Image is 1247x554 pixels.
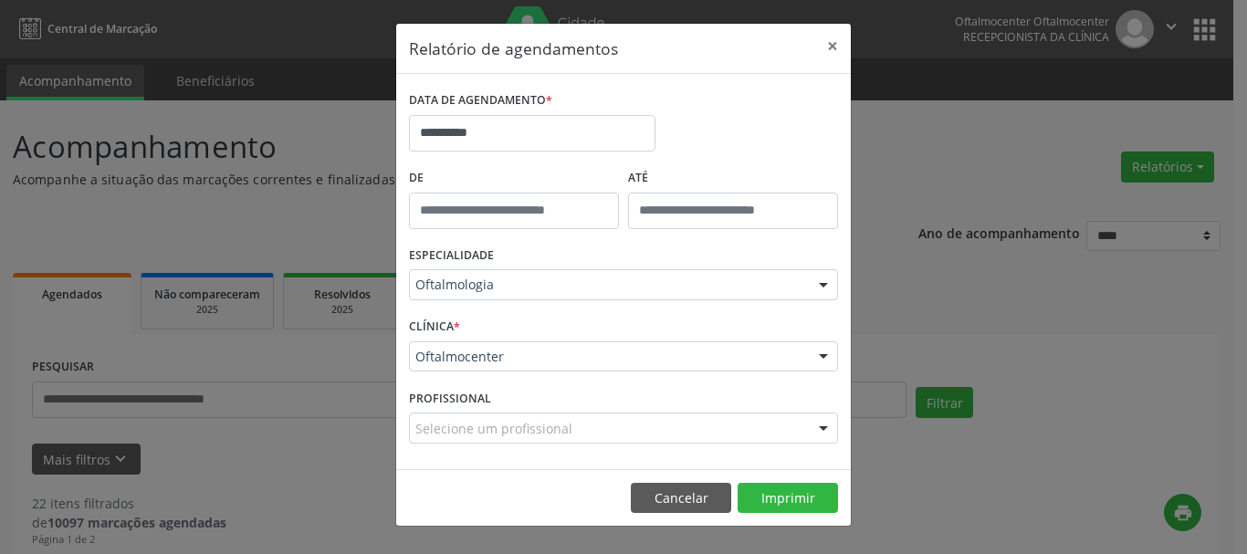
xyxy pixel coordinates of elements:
span: Selecione um profissional [415,419,572,438]
button: Cancelar [631,483,731,514]
button: Close [814,24,851,68]
label: CLÍNICA [409,313,460,341]
label: ATÉ [628,164,838,193]
h5: Relatório de agendamentos [409,37,618,60]
label: De [409,164,619,193]
label: ESPECIALIDADE [409,242,494,270]
span: Oftalmocenter [415,348,801,366]
span: Oftalmologia [415,276,801,294]
button: Imprimir [738,483,838,514]
label: PROFISSIONAL [409,384,491,413]
label: DATA DE AGENDAMENTO [409,87,552,115]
